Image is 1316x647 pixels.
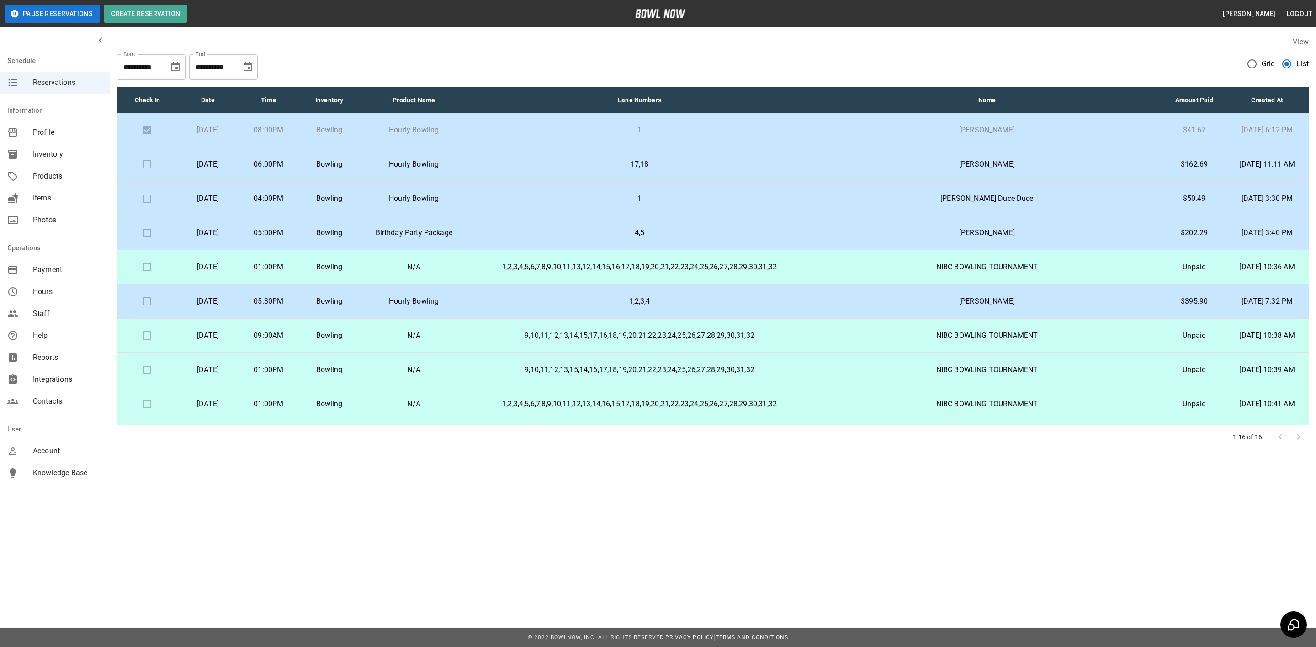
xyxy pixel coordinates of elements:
[360,87,468,113] th: Product Name
[306,330,352,341] p: Bowling
[1226,87,1309,113] th: Created At
[246,296,292,307] p: 05:30PM
[33,193,102,204] span: Items
[475,296,803,307] p: 1,2,3,4
[1233,296,1301,307] p: [DATE] 7:32 PM
[367,125,461,136] p: Hourly Bowling
[117,87,178,113] th: Check In
[33,171,102,182] span: Products
[33,264,102,275] span: Payment
[818,399,1156,410] p: NIBC BOWLING TOURNAMENT
[635,9,685,18] img: logo
[528,634,665,641] span: © 2022 BowlNow, Inc. All Rights Reserved.
[33,149,102,160] span: Inventory
[1293,37,1309,46] label: View
[1170,399,1218,410] p: Unpaid
[239,87,299,113] th: Time
[239,58,257,76] button: Choose date, selected date is Nov 22, 2025
[185,262,231,273] p: [DATE]
[299,87,360,113] th: Inventory
[1170,125,1218,136] p: $41.67
[1233,330,1301,341] p: [DATE] 10:38 AM
[306,193,352,204] p: Bowling
[367,193,461,204] p: Hourly Bowling
[33,374,102,385] span: Integrations
[1170,330,1218,341] p: Unpaid
[306,159,352,170] p: Bowling
[1219,5,1279,22] button: [PERSON_NAME]
[367,296,461,307] p: Hourly Bowling
[185,296,231,307] p: [DATE]
[1233,364,1301,375] p: [DATE] 10:39 AM
[246,364,292,375] p: 01:00PM
[367,399,461,410] p: N/A
[1233,432,1263,442] p: 1-16 of 16
[475,399,803,410] p: 1,2,3,4,5,6,7,8,9,10,11,12,13,14,16,15,17,18,19,20,21,22,23,24,25,26,27,28,29,30,31,32
[185,125,231,136] p: [DATE]
[185,159,231,170] p: [DATE]
[818,227,1156,238] p: [PERSON_NAME]
[1233,193,1301,204] p: [DATE] 3:30 PM
[811,87,1163,113] th: Name
[1170,364,1218,375] p: Unpaid
[33,215,102,226] span: Photos
[818,262,1156,273] p: NIBC BOWLING TOURNAMENT
[5,5,100,23] button: Pause Reservations
[818,364,1156,375] p: NIBC BOWLING TOURNAMENT
[818,193,1156,204] p: [PERSON_NAME] Duce Duce
[246,262,292,273] p: 01:00PM
[306,399,352,410] p: Bowling
[33,286,102,297] span: Hours
[246,125,292,136] p: 08:00PM
[475,364,803,375] p: 9,10,11,12,13,15,14,16,17,18,19,20,21,22,23,24,25,26,27,28,29,30,31,32
[1170,159,1218,170] p: $162.69
[475,159,803,170] p: 17,18
[33,127,102,138] span: Profile
[367,227,461,238] p: Birthday Party Package
[475,193,803,204] p: 1
[1233,159,1301,170] p: [DATE] 11:11 AM
[185,364,231,375] p: [DATE]
[1170,227,1218,238] p: $202.29
[367,262,461,273] p: N/A
[1233,227,1301,238] p: [DATE] 3:40 PM
[306,125,352,136] p: Bowling
[665,634,714,641] a: Privacy Policy
[818,159,1156,170] p: [PERSON_NAME]
[33,330,102,341] span: Help
[1170,262,1218,273] p: Unpaid
[367,159,461,170] p: Hourly Bowling
[818,125,1156,136] p: [PERSON_NAME]
[185,330,231,341] p: [DATE]
[818,330,1156,341] p: NIBC BOWLING TOURNAMENT
[306,296,352,307] p: Bowling
[1262,58,1275,69] span: Grid
[475,227,803,238] p: 4,5
[246,330,292,341] p: 09:00AM
[306,364,352,375] p: Bowling
[1233,262,1301,273] p: [DATE] 10:36 AM
[818,296,1156,307] p: [PERSON_NAME]
[475,262,803,273] p: 1,2,3,4,5,6,7,8,9,10,11,13,12,14,15,16,17,18,19,20,21,22,23,24,25,26,27,28,29,30,31,32
[1283,5,1316,22] button: Logout
[367,364,461,375] p: N/A
[33,396,102,407] span: Contacts
[306,227,352,238] p: Bowling
[33,352,102,363] span: Reports
[246,159,292,170] p: 06:00PM
[33,446,102,457] span: Account
[185,227,231,238] p: [DATE]
[475,330,803,341] p: 9,10,11,12,13,14,15,17,16,18,19,20,21,22,23,24,25,26,27,28,29,30,31,32
[1170,193,1218,204] p: $50.49
[185,193,231,204] p: [DATE]
[306,262,352,273] p: Bowling
[1233,399,1301,410] p: [DATE] 10:41 AM
[1296,58,1309,69] span: List
[1170,296,1218,307] p: $395.90
[33,77,102,88] span: Reservations
[475,125,803,136] p: 1
[1233,125,1301,136] p: [DATE] 6:12 PM
[246,227,292,238] p: 05:00PM
[468,87,811,113] th: Lane Numbers
[367,330,461,341] p: N/A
